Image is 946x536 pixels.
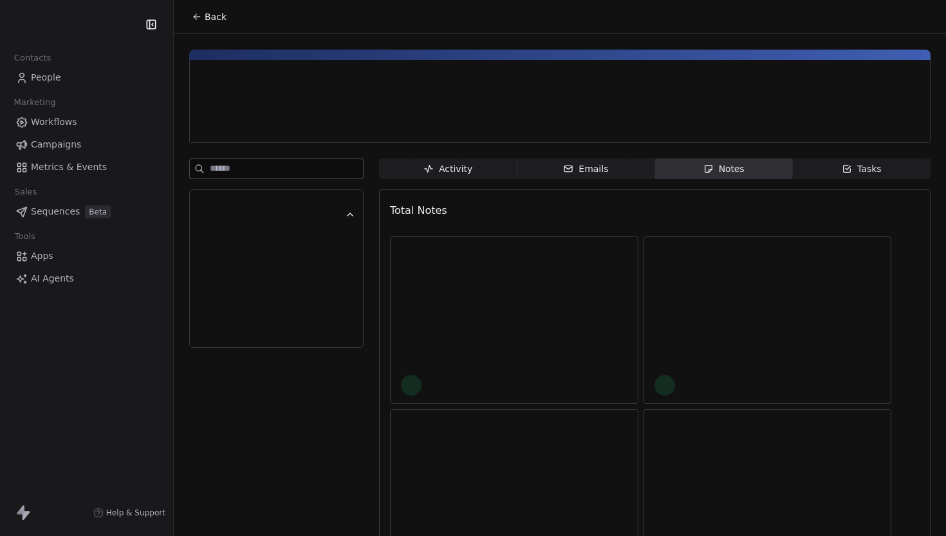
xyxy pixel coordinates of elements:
[93,508,165,518] a: Help & Support
[9,182,42,202] span: Sales
[31,115,77,129] span: Workflows
[10,268,163,289] a: AI Agents
[31,249,53,263] span: Apps
[563,162,608,176] div: Emails
[10,67,163,88] a: People
[31,205,80,218] span: Sequences
[8,93,61,112] span: Marketing
[10,157,163,178] a: Metrics & Events
[423,162,472,176] div: Activity
[31,272,74,285] span: AI Agents
[31,71,61,84] span: People
[184,5,234,28] button: Back
[10,111,163,133] a: Workflows
[31,160,107,174] span: Metrics & Events
[842,162,882,176] div: Tasks
[10,134,163,155] a: Campaigns
[85,206,111,218] span: Beta
[10,245,163,267] a: Apps
[9,227,41,246] span: Tools
[106,508,165,518] span: Help & Support
[205,10,227,23] span: Back
[8,48,57,68] span: Contacts
[31,138,81,151] span: Campaigns
[390,204,447,216] span: Total Notes
[10,201,163,222] a: SequencesBeta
